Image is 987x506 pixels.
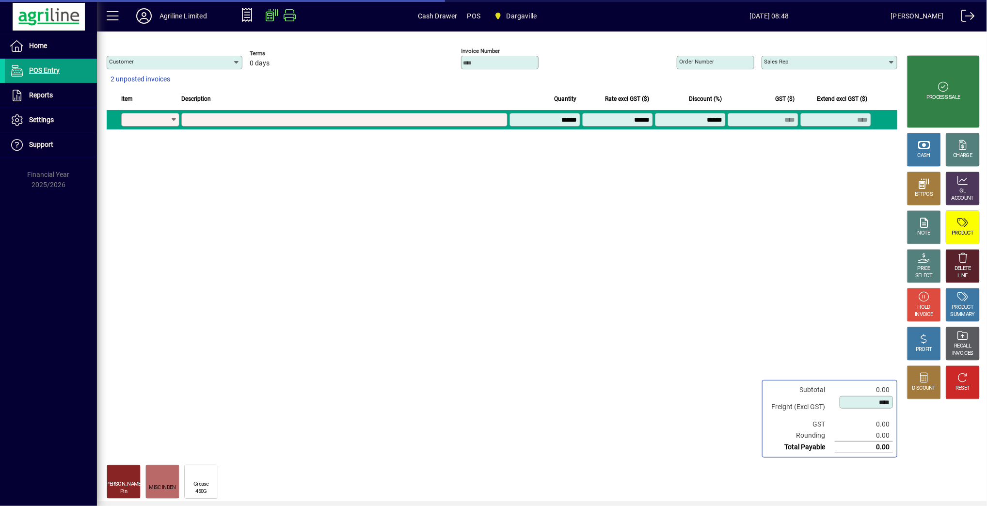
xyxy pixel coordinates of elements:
[954,152,972,159] div: CHARGE
[958,272,968,280] div: LINE
[250,60,270,67] span: 0 days
[181,94,211,104] span: Description
[29,116,54,124] span: Settings
[120,488,127,495] div: Pin
[689,94,722,104] span: Discount (%)
[918,265,931,272] div: PRICE
[954,2,975,33] a: Logout
[952,304,973,311] div: PRODUCT
[817,94,867,104] span: Extend excl GST ($)
[5,34,97,58] a: Home
[5,108,97,132] a: Settings
[605,94,649,104] span: Rate excl GST ($)
[648,8,891,24] span: [DATE] 08:48
[121,94,133,104] span: Item
[764,58,788,65] mat-label: Sales rep
[918,152,930,159] div: CASH
[766,430,835,442] td: Rounding
[679,58,714,65] mat-label: Order number
[107,71,174,88] button: 2 unposted invoices
[418,8,458,24] span: Cash Drawer
[111,74,170,84] span: 2 unposted invoices
[915,311,933,318] div: INVOICE
[29,66,60,74] span: POS Entry
[915,191,933,198] div: EFTPOS
[955,343,971,350] div: RECALL
[467,8,481,24] span: POS
[462,47,500,54] mat-label: Invoice number
[159,8,207,24] div: Agriline Limited
[835,442,893,453] td: 0.00
[775,94,795,104] span: GST ($)
[835,419,893,430] td: 0.00
[5,133,97,157] a: Support
[109,58,134,65] mat-label: Customer
[149,484,175,491] div: MISC INDEN
[916,346,932,353] div: PROFIT
[918,230,930,237] div: NOTE
[766,442,835,453] td: Total Payable
[128,7,159,25] button: Profile
[5,83,97,108] a: Reports
[507,8,537,24] span: Dargaville
[960,188,966,195] div: GL
[250,50,308,57] span: Terms
[926,94,960,101] div: PROCESS SALE
[952,230,973,237] div: PRODUCT
[29,141,53,148] span: Support
[912,385,936,392] div: DISCOUNT
[554,94,576,104] span: Quantity
[193,481,209,488] div: Grease
[766,384,835,395] td: Subtotal
[195,488,207,495] div: 450G
[766,395,835,419] td: Freight (Excl GST)
[952,350,973,357] div: INVOICES
[835,384,893,395] td: 0.00
[918,304,930,311] div: HOLD
[951,311,975,318] div: SUMMARY
[955,265,971,272] div: DELETE
[952,195,974,202] div: ACCOUNT
[835,430,893,442] td: 0.00
[916,272,933,280] div: SELECT
[105,481,142,488] div: [PERSON_NAME]
[29,42,47,49] span: Home
[766,419,835,430] td: GST
[955,385,970,392] div: RESET
[490,7,541,25] span: Dargaville
[891,8,944,24] div: [PERSON_NAME]
[29,91,53,99] span: Reports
